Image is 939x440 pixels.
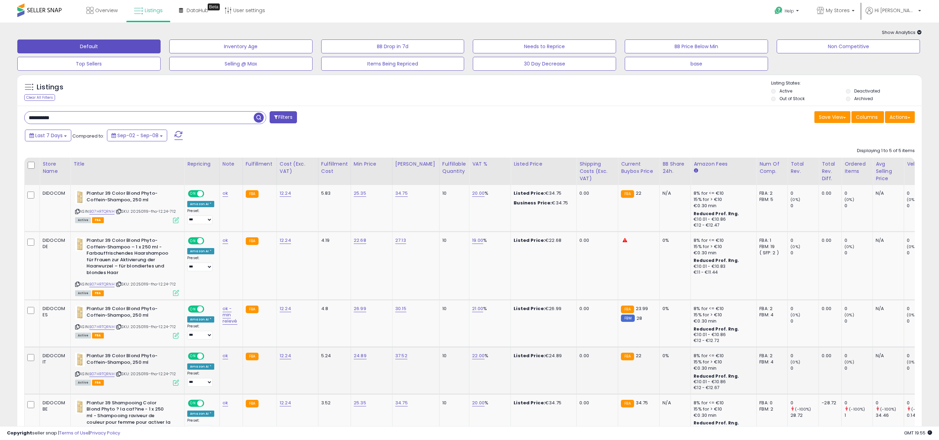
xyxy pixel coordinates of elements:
div: Cost (Exc. VAT) [280,160,315,175]
div: Repricing [187,160,217,168]
div: 0 [791,203,819,209]
small: FBA [246,190,259,198]
small: FBA [621,306,634,313]
span: ON [189,191,197,197]
div: ( SFP: 2 ) [759,250,782,256]
a: 22.00 [472,352,485,359]
div: €11 - €11.44 [694,270,751,275]
div: ASIN: [75,237,179,295]
span: My Stores [826,7,850,14]
div: N/A [662,400,685,406]
small: (0%) [907,197,917,202]
div: 28.72 [791,412,819,419]
a: 19.00 [472,237,483,244]
span: ON [189,353,197,359]
button: Top Sellers [17,57,161,71]
a: 30.15 [395,305,406,312]
div: €10.01 - €10.86 [694,332,751,338]
div: 0 [845,306,873,312]
div: 0.00 [822,306,836,312]
button: BB Drop in 7d [321,39,464,53]
b: Reduced Prof. Rng. [694,420,739,426]
p: Listing States: [771,80,922,87]
div: Velocity [907,160,932,168]
div: 0 [791,318,819,324]
div: €0.30 min [694,318,751,324]
div: 0 [791,400,819,406]
button: Last 7 Days [25,130,71,141]
div: Note [223,160,240,168]
div: FBM: 4 [759,312,782,318]
small: (0%) [791,359,800,365]
span: Show Analytics [882,29,922,36]
small: (0%) [845,359,854,365]
div: 15% for > €10 [694,196,751,203]
div: Displaying 1 to 5 of 5 items [857,148,915,154]
a: B07HRTQRNH [89,209,115,214]
a: B07HRTQRNH [89,324,115,330]
img: 31PwZkTSkcL._SL40_.jpg [75,237,85,251]
i: Get Help [774,6,783,15]
div: €0.30 min [694,412,751,419]
div: 5.83 [321,190,345,196]
b: Listed Price: [514,352,545,359]
span: | SKU: 20250119-fho-12.24-712 [116,324,176,329]
div: 15% for > €10 [694,406,751,412]
a: Help [769,1,806,23]
b: Plantur 39 Shampooing Color Blond Phyto ? la caf?ine - 1 x 250 ml - Shampooing raviveur de couleu... [87,400,171,440]
div: 3.52 [321,400,345,406]
div: €10.01 - €10.86 [694,379,751,385]
div: €0.30 min [694,365,751,371]
span: Overview [95,7,118,14]
label: Archived [854,96,873,102]
a: 12.24 [280,190,291,197]
div: 0 [907,306,935,312]
div: Num of Comp. [759,160,785,175]
b: Plantur 39 Color Blond Phyto-Coffein-Shampoo – 1 x 250 ml - Farbauffrischendes Haarshampoo für Fr... [87,237,171,278]
div: 10 [442,306,464,312]
div: €0.30 min [694,203,751,209]
div: Amazon AI * [187,248,214,254]
small: FBA [246,237,259,245]
a: 25.35 [354,399,366,406]
span: Help [785,8,794,14]
a: B07HRTQRNH [89,371,115,377]
button: Columns [851,111,884,123]
div: 0% [662,237,685,244]
div: €26.99 [514,306,571,312]
img: 31PwZkTSkcL._SL40_.jpg [75,306,85,319]
span: 22 [636,352,641,359]
div: FBM: 19 [759,244,782,250]
div: 0 [845,203,873,209]
small: FBA [621,353,634,360]
div: Ordered Items [845,160,870,175]
a: ok - min relevé [223,305,237,325]
small: FBA [621,400,634,407]
div: Amazon AI * [187,411,214,417]
div: €12 - €12.47 [694,222,751,228]
span: Columns [856,114,878,121]
span: 22 [636,190,641,196]
div: % [472,190,505,196]
a: 12.24 [280,352,291,359]
b: Plantur 39 Color Blond Phyto-Coffein-Shampoo, 250 ml [87,306,171,320]
div: N/A [876,306,899,312]
div: 10 [442,237,464,244]
span: ON [189,238,197,244]
span: ON [189,400,197,406]
span: 2025-09-16 19:55 GMT [904,430,932,436]
div: 0% [662,353,685,359]
span: All listings currently available for purchase on Amazon [75,333,91,338]
small: FBA [246,306,259,313]
span: Compared to: [72,133,104,139]
div: €10.01 - €10.83 [694,264,751,270]
button: Selling @ Max [169,57,313,71]
a: 26.99 [354,305,366,312]
a: 12.24 [280,237,291,244]
div: 34.46 [876,412,904,419]
div: DIDOCOM BE [43,400,65,412]
small: (0%) [791,244,800,249]
b: Plantur 39 Color Blond Phyto-Coffein-Shampoo, 250 ml [87,353,171,367]
div: Amazon AI * [187,201,214,207]
b: Reduced Prof. Rng. [694,211,739,217]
